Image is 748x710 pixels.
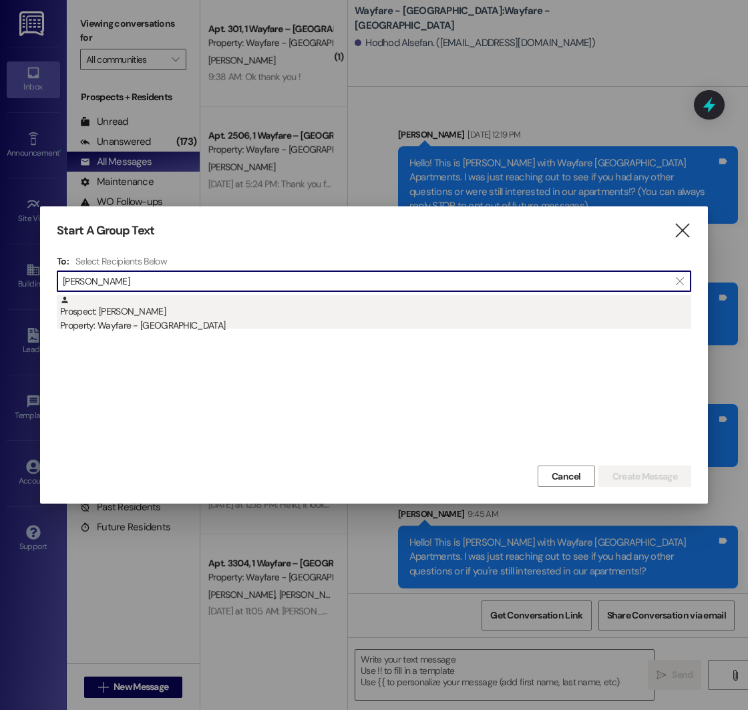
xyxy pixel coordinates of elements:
[669,271,691,291] button: Clear text
[57,255,69,267] h3: To:
[538,466,595,487] button: Cancel
[60,295,691,333] div: Prospect: [PERSON_NAME]
[673,224,691,238] i: 
[612,470,677,484] span: Create Message
[676,276,683,287] i: 
[598,466,691,487] button: Create Message
[57,295,691,329] div: Prospect: [PERSON_NAME]Property: Wayfare - [GEOGRAPHIC_DATA]
[60,319,691,333] div: Property: Wayfare - [GEOGRAPHIC_DATA]
[75,255,167,267] h4: Select Recipients Below
[552,470,581,484] span: Cancel
[63,272,669,291] input: Search for any contact or apartment
[57,223,154,238] h3: Start A Group Text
